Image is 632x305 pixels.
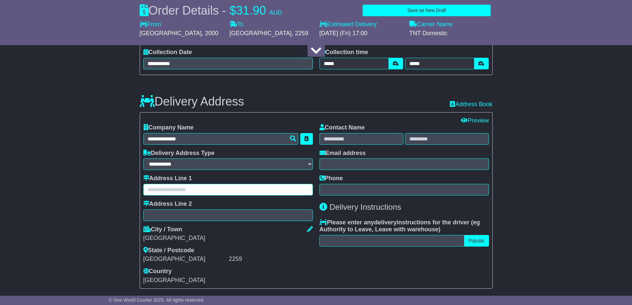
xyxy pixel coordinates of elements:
[230,21,244,28] label: To
[143,235,313,242] div: [GEOGRAPHIC_DATA]
[230,4,236,17] span: $
[109,297,205,303] span: © One World Courier 2025. All rights reserved.
[143,124,194,131] label: Company Name
[269,9,282,16] span: AUD
[143,175,192,182] label: Address Line 1
[229,256,313,263] div: 2259
[140,95,244,108] h3: Delivery Address
[461,117,489,124] a: Preview
[143,247,194,254] label: State / Postcode
[236,4,266,17] span: 31.90
[319,150,366,157] label: Email address
[450,101,492,108] a: Address Book
[464,235,489,247] button: Popular
[143,200,192,208] label: Address Line 2
[140,21,161,28] label: From
[319,175,343,182] label: Phone
[143,256,227,263] div: [GEOGRAPHIC_DATA]
[319,219,489,233] label: Please enter any instructions for the driver ( )
[143,277,205,283] span: [GEOGRAPHIC_DATA]
[409,21,453,28] label: Carrier Name
[329,202,401,211] span: Delivery Instructions
[143,226,182,233] label: City / Town
[143,150,215,157] label: Delivery Address Type
[319,21,403,28] label: Estimated Delivery
[230,30,292,37] span: [GEOGRAPHIC_DATA]
[143,49,192,56] label: Collection Date
[292,30,308,37] span: , 2259
[143,268,172,275] label: Country
[140,30,202,37] span: [GEOGRAPHIC_DATA]
[140,3,282,18] div: Order Details -
[374,219,397,226] span: delivery
[409,30,493,37] div: TNT Domestic
[319,30,403,37] div: [DATE] (Fri) 17:00
[202,30,218,37] span: , 2000
[319,124,365,131] label: Contact Name
[363,5,491,16] button: Save as New Draft
[319,219,480,233] span: eg Authority to Leave, Leave with warehouse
